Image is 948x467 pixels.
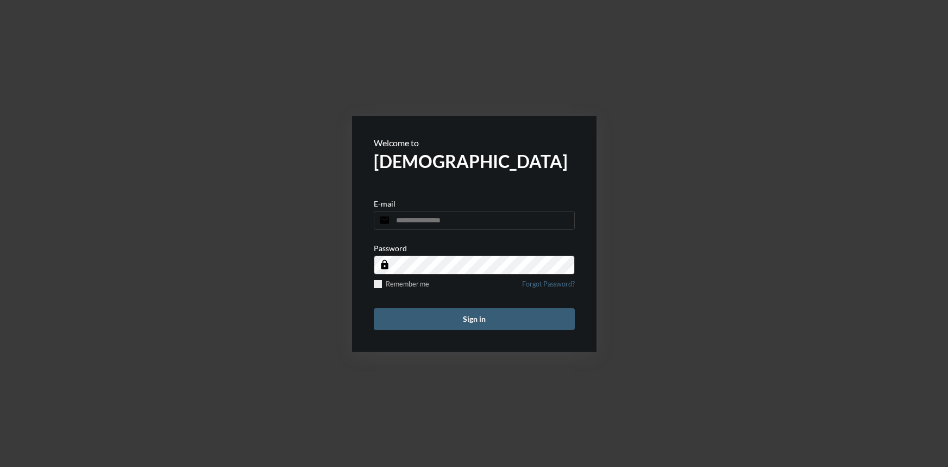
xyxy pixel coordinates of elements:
[374,199,395,208] p: E-mail
[374,151,575,172] h2: [DEMOGRAPHIC_DATA]
[374,244,407,253] p: Password
[522,280,575,295] a: Forgot Password?
[374,138,575,148] p: Welcome to
[374,280,429,288] label: Remember me
[374,308,575,330] button: Sign in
